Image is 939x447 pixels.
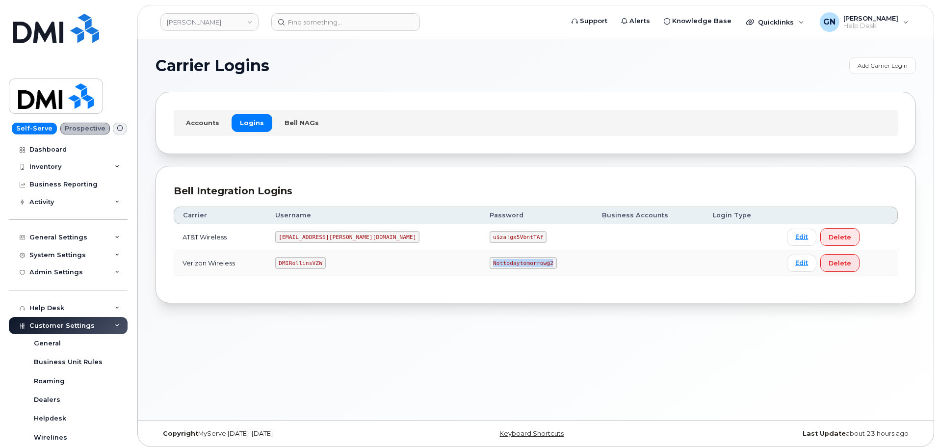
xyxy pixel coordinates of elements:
[849,57,916,74] a: Add Carrier Login
[174,184,898,198] div: Bell Integration Logins
[275,257,325,269] code: DMIRollinsVZW
[276,114,327,131] a: Bell NAGs
[275,231,419,243] code: [EMAIL_ADDRESS][PERSON_NAME][DOMAIN_NAME]
[232,114,272,131] a: Logins
[174,207,266,224] th: Carrier
[593,207,704,224] th: Business Accounts
[156,58,269,73] span: Carrier Logins
[787,229,816,246] a: Edit
[266,207,481,224] th: Username
[156,430,409,438] div: MyServe [DATE]–[DATE]
[829,233,851,242] span: Delete
[178,114,228,131] a: Accounts
[820,228,860,246] button: Delete
[499,430,564,437] a: Keyboard Shortcuts
[662,430,916,438] div: about 23 hours ago
[490,257,556,269] code: Nottodaytomorrow@2
[803,430,846,437] strong: Last Update
[481,207,593,224] th: Password
[174,224,266,250] td: AT&T Wireless
[704,207,778,224] th: Login Type
[490,231,547,243] code: u$za!gx5VbntTAf
[174,250,266,276] td: Verizon Wireless
[787,255,816,272] a: Edit
[163,430,198,437] strong: Copyright
[829,259,851,268] span: Delete
[820,254,860,272] button: Delete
